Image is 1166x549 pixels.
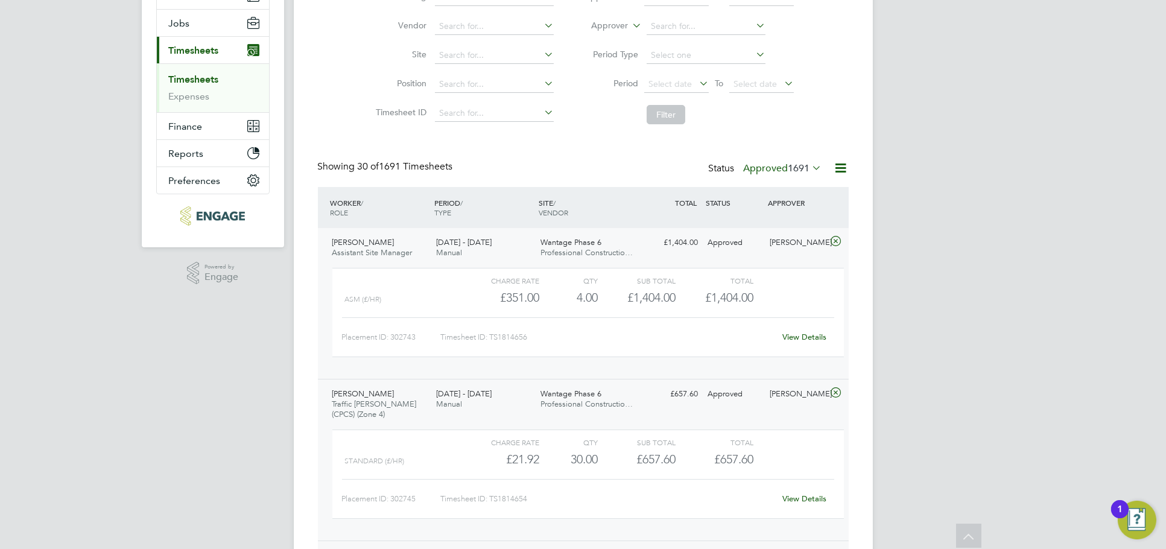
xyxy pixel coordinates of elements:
span: Timesheets [169,45,219,56]
span: / [553,198,556,208]
input: Search for... [435,18,554,35]
div: Sub Total [598,435,676,449]
a: View Details [782,493,826,504]
div: Charge rate [461,273,539,288]
span: [PERSON_NAME] [332,237,394,247]
label: Approver [574,20,628,32]
span: Preferences [169,175,221,186]
span: ASM (£/HR) [344,295,381,303]
label: Site [372,49,426,60]
div: £657.60 [640,384,703,404]
div: 30.00 [539,449,598,469]
span: [DATE] - [DATE] [436,389,492,399]
span: Finance [169,121,203,132]
label: Period Type [584,49,638,60]
div: Total [676,435,753,449]
span: To [711,75,727,91]
button: Timesheets [157,37,269,63]
span: / [361,198,364,208]
div: Placement ID: 302745 [342,489,440,509]
a: Powered byEngage [187,262,238,285]
span: TYPE [434,208,451,217]
span: Manual [436,399,462,409]
span: Select date [648,78,692,89]
button: Preferences [157,167,269,194]
div: QTY [539,435,598,449]
label: Position [372,78,426,89]
div: [PERSON_NAME] [765,384,828,404]
div: Sub Total [598,273,676,288]
span: VENDOR [539,208,568,217]
div: [PERSON_NAME] [765,233,828,253]
input: Search for... [435,47,554,64]
div: £1,404.00 [640,233,703,253]
span: Manual [436,247,462,258]
span: [DATE] - [DATE] [436,237,492,247]
span: 1691 Timesheets [358,160,453,173]
div: Charge rate [461,435,539,449]
div: Approved [703,384,765,404]
div: Status [709,160,825,177]
input: Search for... [647,18,765,35]
span: / [460,198,463,208]
button: Open Resource Center, 1 new notification [1118,501,1156,539]
button: Reports [157,140,269,167]
div: £657.60 [598,449,676,469]
div: £351.00 [461,288,539,308]
span: £1,404.00 [705,290,753,305]
div: Placement ID: 302743 [342,328,440,347]
a: Go to home page [156,206,270,226]
span: Wantage Phase 6 [540,389,601,399]
div: 1 [1117,509,1123,525]
span: Select date [734,78,777,89]
button: Filter [647,105,685,124]
span: Wantage Phase 6 [540,237,601,247]
div: QTY [539,273,598,288]
div: WORKER [328,192,432,223]
div: STATUS [703,192,765,214]
label: Period [584,78,638,89]
span: Standard (£/HR) [344,457,404,465]
span: TOTAL [675,198,697,208]
button: Finance [157,113,269,139]
span: Professional Constructio… [540,399,633,409]
span: Professional Constructio… [540,247,633,258]
div: Timesheet ID: TS1814654 [440,489,775,509]
label: Vendor [372,20,426,31]
div: Showing [318,160,455,173]
span: 30 of [358,160,379,173]
span: [PERSON_NAME] [332,389,394,399]
span: Reports [169,148,204,159]
div: £1,404.00 [598,288,676,308]
a: View Details [782,332,826,342]
div: SITE [536,192,640,223]
div: Timesheet ID: TS1814656 [440,328,775,347]
div: Total [676,273,753,288]
span: Assistant Site Manager [332,247,413,258]
div: Approved [703,233,765,253]
button: Jobs [157,10,269,36]
span: ROLE [331,208,349,217]
img: pcrnet-logo-retina.png [180,206,245,226]
input: Select one [647,47,765,64]
label: Approved [744,162,822,174]
div: APPROVER [765,192,828,214]
span: Engage [204,272,238,282]
div: 4.00 [539,288,598,308]
label: Timesheet ID [372,107,426,118]
div: £21.92 [461,449,539,469]
input: Search for... [435,76,554,93]
span: Jobs [169,17,190,29]
span: Traffic [PERSON_NAME] (CPCS) (Zone 4) [332,399,417,419]
a: Expenses [169,90,210,102]
span: Powered by [204,262,238,272]
a: Timesheets [169,74,219,85]
input: Search for... [435,105,554,122]
div: Timesheets [157,63,269,112]
span: £657.60 [714,452,753,466]
span: 1691 [788,162,810,174]
div: PERIOD [431,192,536,223]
